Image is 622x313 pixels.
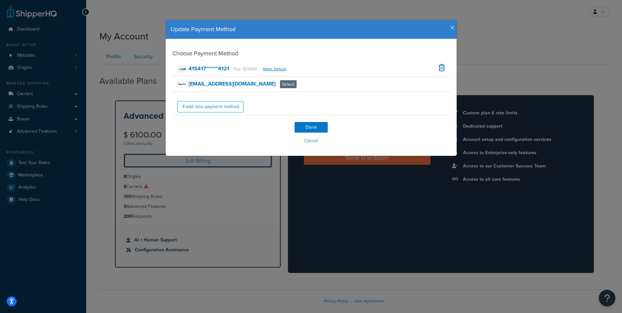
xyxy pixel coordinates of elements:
[263,66,286,72] a: Make Default
[177,80,277,88] a: [EMAIL_ADDRESS][DOMAIN_NAME]
[295,122,328,133] input: Done
[177,81,187,88] img: paypal.png
[177,101,244,112] a: add new payment method
[280,80,297,88] span: Default
[234,66,257,72] small: Exp. 12/2024
[171,25,452,34] h4: Update Payment Method
[177,66,187,72] img: visa.png
[189,80,275,88] strong: [EMAIL_ADDRESS][DOMAIN_NAME]
[172,49,450,58] h4: Choose Payment Method
[172,136,450,146] button: Cancel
